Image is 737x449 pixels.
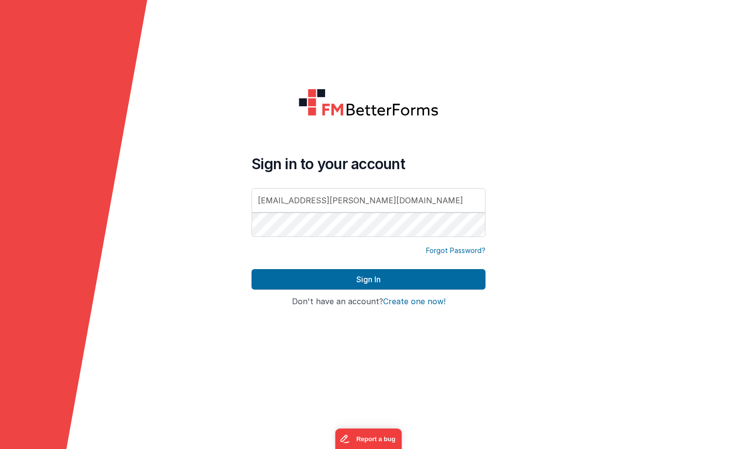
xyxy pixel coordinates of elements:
h4: Don't have an account? [252,297,485,306]
iframe: Marker.io feedback button [335,429,402,449]
a: Forgot Password? [426,246,485,255]
button: Sign In [252,269,485,290]
input: Email Address [252,188,485,213]
button: Create one now! [383,297,446,306]
h4: Sign in to your account [252,155,485,173]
